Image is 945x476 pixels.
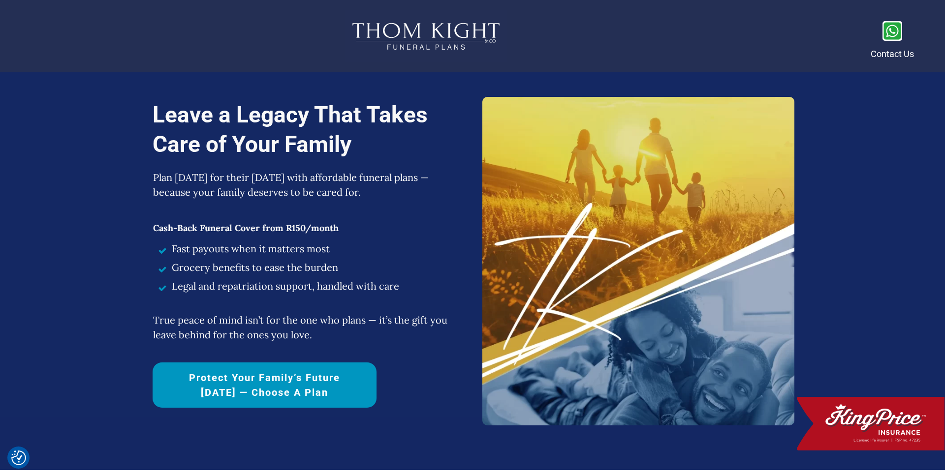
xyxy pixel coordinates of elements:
span: True peace of mind isn’t for the one who plans — it’s the gift you leave behind for the ones you ... [153,314,447,341]
p: Plan [DATE] for their [DATE] with affordable funeral plans — because your family deserves to be c... [153,170,463,209]
span: Grocery benefits to ease the burden [172,260,338,275]
img: 1_King Price Logo [797,397,945,450]
span: Protect Your Family’s Future [DATE] — Choose a Plan [170,370,359,400]
button: Consent Preferences [11,450,26,465]
a: Protect Your Family’s Future [DATE] — Choose a Plan [153,362,377,408]
img: thomkight-funeral-plans-hero [482,97,794,425]
span: Cash-Back Funeral Cover from R150/month [153,222,339,234]
h1: Leave a Legacy That Takes Care of Your Family [153,100,472,169]
img: Revisit consent button [11,450,26,465]
span: Legal and repatriation support, handled with care [172,279,399,294]
span: Fast payouts when it matters most [172,241,330,256]
p: Contact Us [871,46,914,62]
